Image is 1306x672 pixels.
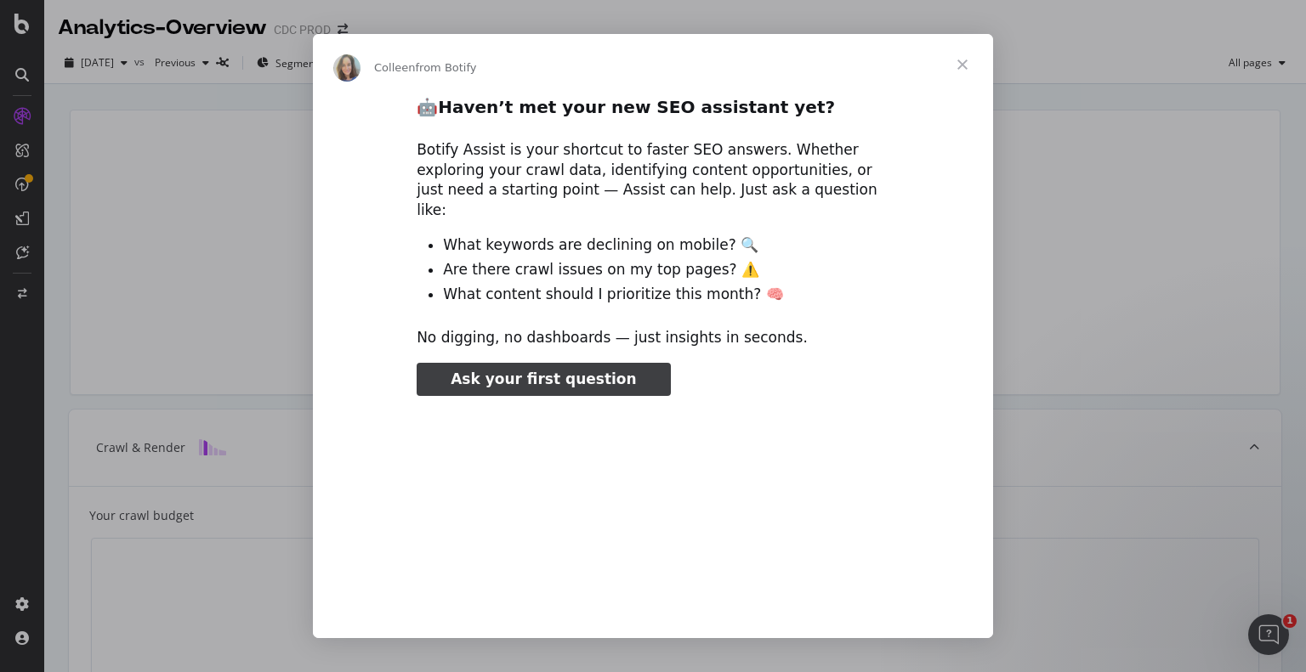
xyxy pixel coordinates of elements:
a: Ask your first question [417,363,670,397]
b: Haven’t met your new SEO assistant yet? [438,97,835,117]
span: from Botify [416,61,477,74]
div: No digging, no dashboards — just insights in seconds. [417,328,889,348]
img: Profile image for Colleen [333,54,361,82]
li: Are there crawl issues on my top pages? ⚠️ [443,260,889,280]
span: Close [932,34,993,95]
span: Ask your first question [451,370,636,387]
div: Botify Assist is your shortcut to faster SEO answers. Whether exploring your crawl data, identify... [417,140,889,221]
h2: 🤖 [417,96,889,127]
span: Colleen [374,61,416,74]
li: What content should I prioritize this month? 🧠 [443,285,889,305]
li: What keywords are declining on mobile? 🔍 [443,235,889,256]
